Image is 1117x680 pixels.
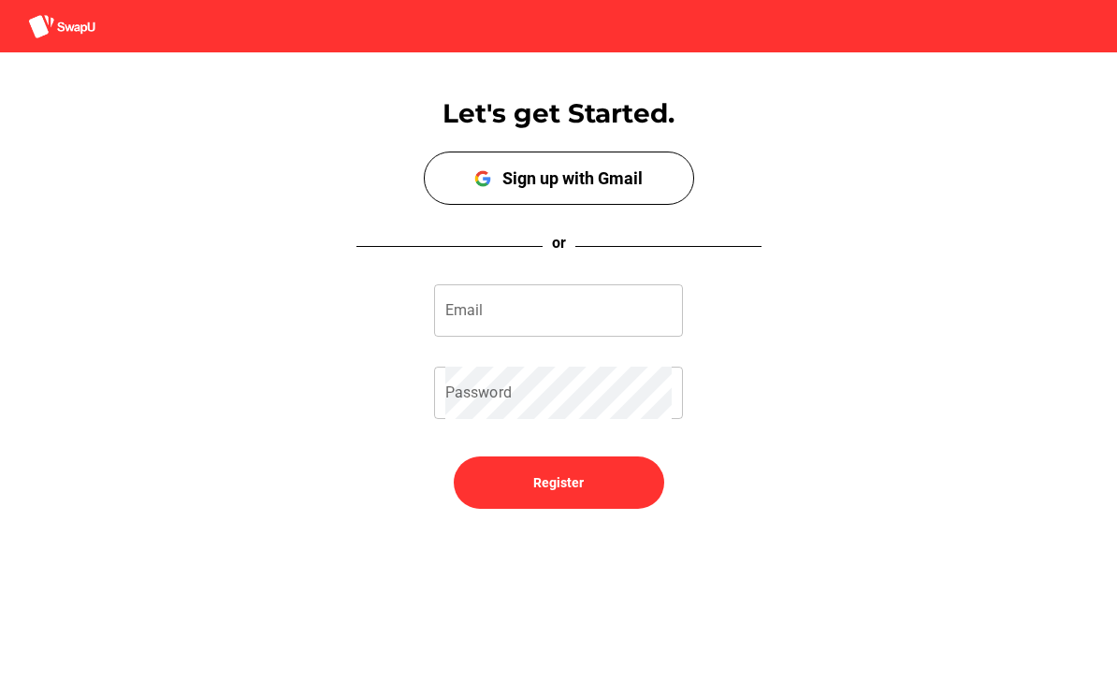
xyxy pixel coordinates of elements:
[28,14,95,39] img: aSD8y5uGLpzPJLYTcYcjNu3laj1c05W5KWf0Ds+Za8uybjssssuu+yyyy677LKX2n+PWMSDJ9a87AAAAABJRU5ErkJggg==
[474,170,491,187] img: google-logo.e6216e10.png
[454,456,664,509] button: Register
[543,232,575,254] p: or
[424,152,694,205] button: Sign up with Gmail
[445,367,673,419] input: Password
[502,168,643,188] div: Sign up with Gmail
[442,97,675,129] span: Let's get Started.
[445,284,673,337] input: Email
[533,471,584,494] span: Register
